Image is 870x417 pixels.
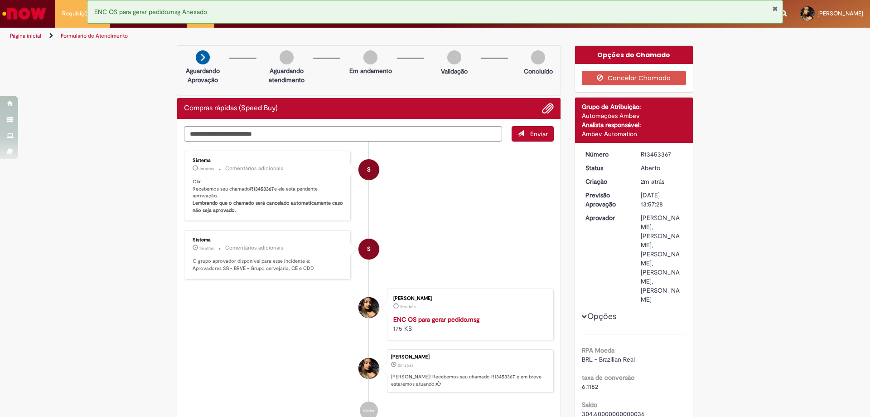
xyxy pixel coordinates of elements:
[530,130,548,138] span: Enviar
[641,177,683,186] div: 27/08/2025 15:57:28
[582,383,598,391] span: 6.1182
[250,186,274,192] b: R13453367
[641,163,683,172] div: Aberto
[265,66,309,84] p: Aguardando atendimento
[1,5,48,23] img: ServiceNow
[196,50,210,64] img: arrow-next.png
[641,177,664,186] time: 27/08/2025 15:57:28
[225,165,283,172] small: Comentários adicionais
[358,159,379,180] div: System
[582,373,634,382] b: taxa de conversão
[363,50,377,64] img: img-circle-grey.png
[349,66,392,75] p: Em andamento
[524,67,553,76] p: Concluído
[393,315,544,333] div: 175 KB
[367,159,371,181] span: S
[199,245,214,251] time: 27/08/2025 15:57:39
[62,9,94,18] span: Requisições
[184,349,554,393] li: Julia Jeronymo Marques
[582,129,686,138] div: Ambev Automation
[94,8,207,16] span: ENC OS para gerar pedido.msg Anexado
[193,200,344,214] b: Lembrando que o chamado será cancelado automaticamente caso não seja aprovado.
[193,158,343,163] div: Sistema
[772,5,778,12] button: Fechar Notificação
[579,150,634,159] dt: Número
[393,296,544,301] div: [PERSON_NAME]
[391,354,549,360] div: [PERSON_NAME]
[817,10,863,17] span: [PERSON_NAME]
[575,46,693,64] div: Opções do Chamado
[579,191,634,209] dt: Previsão Aprovação
[199,245,214,251] span: 1m atrás
[184,126,502,142] textarea: Digite sua mensagem aqui...
[181,66,225,84] p: Aguardando Aprovação
[441,67,468,76] p: Validação
[398,363,413,368] time: 27/08/2025 15:57:28
[193,178,343,214] p: Olá! Recebemos seu chamado e ele esta pendente aprovação.
[531,50,545,64] img: img-circle-grey.png
[641,177,664,186] span: 2m atrás
[641,213,683,304] div: [PERSON_NAME], [PERSON_NAME], [PERSON_NAME], [PERSON_NAME], [PERSON_NAME]
[582,120,686,129] div: Analista responsável:
[358,297,379,318] div: Julia Jeronymo Marques
[582,346,614,354] b: RPA Moeda
[199,166,214,172] time: 27/08/2025 15:57:40
[280,50,294,64] img: img-circle-grey.png
[579,163,634,172] dt: Status
[582,111,686,120] div: Automações Ambev
[398,363,413,368] span: 2m atrás
[393,315,479,324] a: ENC OS para gerar pedido.msg
[7,28,573,44] ul: Trilhas de página
[358,358,379,379] div: Julia Jeronymo Marques
[61,32,128,39] a: Formulário de Atendimento
[225,244,283,252] small: Comentários adicionais
[641,191,683,209] div: [DATE] 13:57:28
[582,102,686,111] div: Grupo de Atribuição:
[199,166,214,172] span: 1m atrás
[512,126,554,142] button: Enviar
[193,237,343,243] div: Sistema
[391,373,549,388] p: [PERSON_NAME]! Recebemos seu chamado R13453367 e em breve estaremos atuando.
[447,50,461,64] img: img-circle-grey.png
[582,355,635,363] span: BRL - Brazilian Real
[579,213,634,222] dt: Aprovador
[400,304,416,309] span: 2m atrás
[193,258,343,272] p: O grupo aprovador disponível para esse incidente é: Aprovadores SB - BRVE - Grupo cervejaria, CE ...
[542,103,554,114] button: Adicionar anexos
[10,32,41,39] a: Página inicial
[358,239,379,260] div: System
[582,401,597,409] b: Saldo
[367,238,371,260] span: S
[582,71,686,85] button: Cancelar Chamado
[579,177,634,186] dt: Criação
[400,304,416,309] time: 27/08/2025 15:57:26
[184,104,278,113] h2: Compras rápidas (Speed Buy) Histórico de tíquete
[641,150,683,159] div: R13453367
